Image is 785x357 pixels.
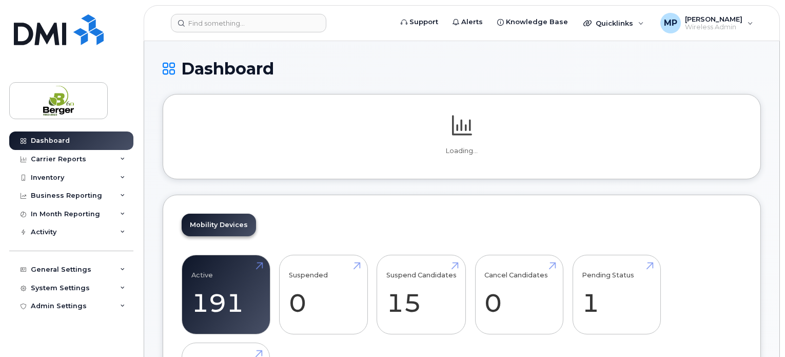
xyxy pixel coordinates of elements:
[182,214,256,236] a: Mobility Devices
[191,261,261,329] a: Active 191
[289,261,358,329] a: Suspended 0
[163,60,761,78] h1: Dashboard
[386,261,457,329] a: Suspend Candidates 15
[182,146,742,156] p: Loading...
[484,261,554,329] a: Cancel Candidates 0
[582,261,651,329] a: Pending Status 1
